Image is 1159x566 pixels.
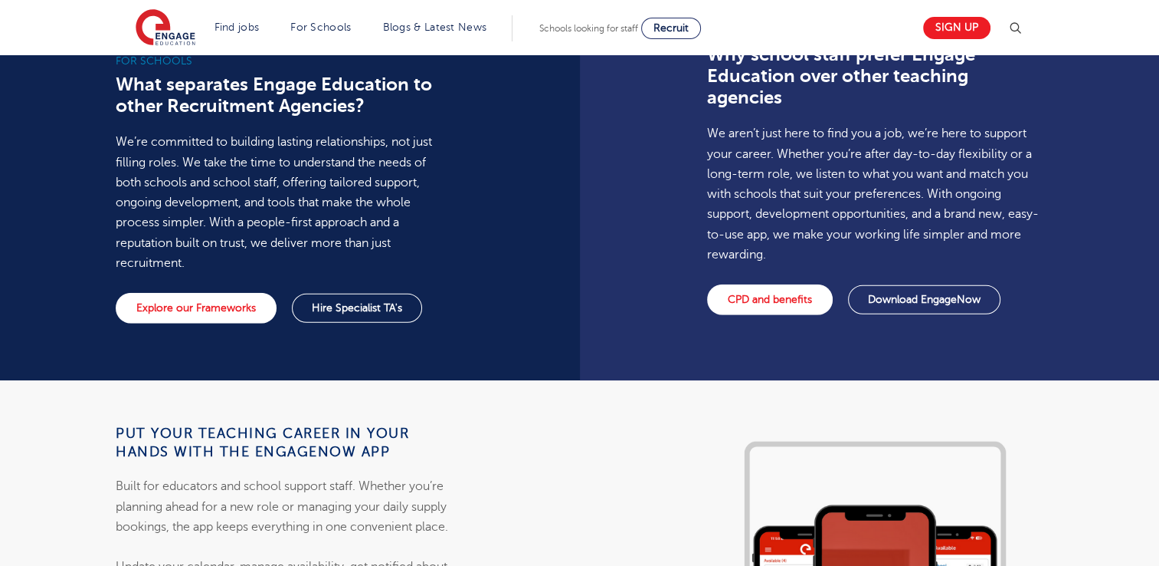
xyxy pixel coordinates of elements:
[539,23,638,34] span: Schools looking for staff
[290,21,351,33] a: For Schools
[116,54,452,69] h6: For schools
[116,293,277,324] a: Explore our Frameworks
[116,74,452,117] h3: What separates Engage Education to other Recruitment Agencies?
[923,17,990,39] a: Sign up
[707,44,1043,108] h3: Why school staff prefer Engage Education over other teaching agencies
[641,18,701,39] a: Recruit
[116,476,452,537] p: Built for educators and school support staff. Whether you’re planning ahead for a new role or man...
[383,21,487,33] a: Blogs & Latest News
[707,123,1043,265] p: We aren’t just here to find you a job, we’re here to support your career. Whether you’re after da...
[214,21,260,33] a: Find jobs
[116,426,409,459] strong: Put your teaching career in your hands with the EngageNow app
[653,22,689,34] span: Recruit
[136,9,195,48] img: Engage Education
[707,285,833,315] a: CPD and benefits
[292,294,422,323] a: Hire Specialist TA's
[848,285,1000,314] a: Download EngageNow
[116,132,452,273] p: We’re committed to building lasting relationships, not just filling roles. We take the time to un...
